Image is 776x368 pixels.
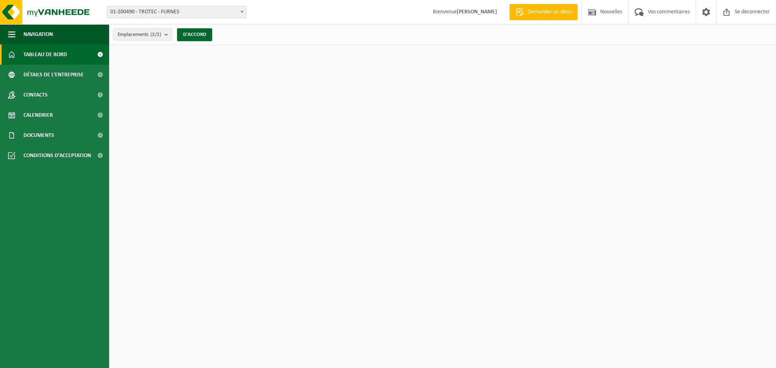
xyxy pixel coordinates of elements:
[23,132,54,139] font: Documents
[177,28,212,41] button: D'ACCORD
[433,9,457,15] font: Bienvenue
[735,9,770,15] font: Se déconnecter
[457,9,497,15] font: [PERSON_NAME]
[107,6,246,18] span: 01-200490 - TROTEC - FURNES
[183,32,206,37] font: D'ACCORD
[23,72,84,78] font: Détails de l'entreprise
[509,4,578,20] a: Demander un devis
[150,32,161,37] font: (2/2)
[528,9,571,15] font: Demander un devis
[23,112,53,118] font: Calendrier
[23,52,67,58] font: Tableau de bord
[600,9,622,15] font: Nouvelles
[23,92,48,98] font: Contacts
[110,9,179,15] font: 01-200490 - TROTEC - FURNES
[648,9,690,15] font: Vos commentaires
[118,32,148,37] font: Emplacements
[23,32,53,38] font: Navigation
[113,28,172,40] button: Emplacements(2/2)
[23,153,91,159] font: Conditions d'acceptation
